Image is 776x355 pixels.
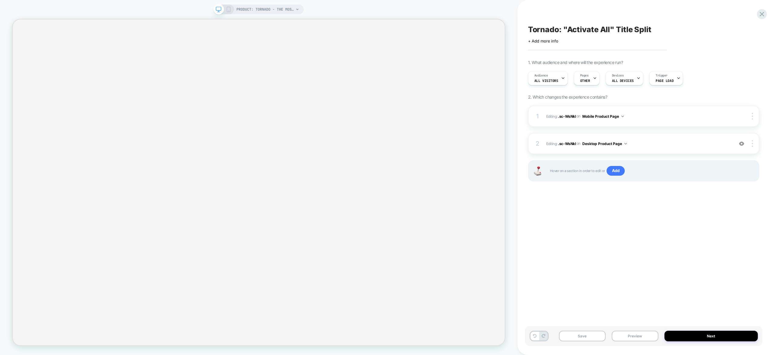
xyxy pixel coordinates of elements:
[236,5,294,14] span: PRODUCT: Tornado - The Most Powerful Grip and Forearm Builder [gripzilla]
[664,331,758,341] button: Next
[546,113,731,120] span: Editing :
[558,141,576,146] span: .sc-WsNkl
[535,111,541,122] div: 1
[624,143,627,144] img: down arrow
[752,113,753,120] img: close
[607,166,625,176] span: Add
[550,166,753,176] span: Hover on a section in order to edit or
[532,166,544,176] img: Joystick
[528,94,607,100] span: 2. Which changes the experience contains?
[577,113,580,120] span: on
[612,79,634,83] span: ALL DEVICES
[580,79,590,83] span: OTHER
[621,116,624,117] img: down arrow
[577,140,580,147] span: on
[528,39,558,43] span: + Add more info
[612,73,624,78] span: Devices
[535,138,541,149] div: 2
[546,140,731,147] span: Editing :
[582,113,624,120] button: Mobile Product Page
[656,79,674,83] span: Page Load
[580,73,589,78] span: Pages
[559,331,606,341] button: Save
[752,140,753,147] img: close
[528,25,651,34] span: Tornado: "Activate All" Title Split
[534,73,548,78] span: Audience
[534,79,558,83] span: All Visitors
[656,73,667,78] span: Trigger
[612,331,658,341] button: Preview
[582,140,627,147] button: Desktop Product Page
[558,114,576,118] span: .sc-WsNkl
[528,60,623,65] span: 1. What audience and where will the experience run?
[739,141,744,146] img: crossed eye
